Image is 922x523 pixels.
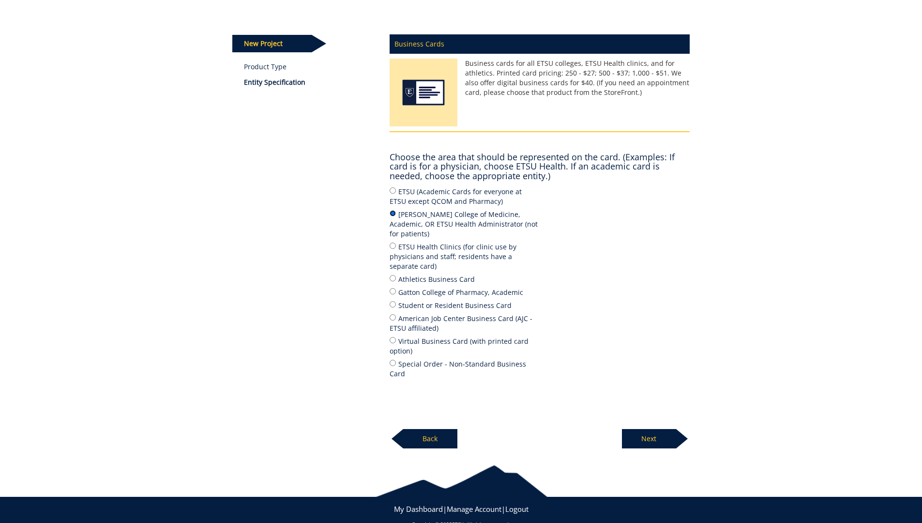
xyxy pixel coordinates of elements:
input: Virtual Business Card (with printed card option) [390,337,396,343]
input: Special Order - Non-Standard Business Card [390,360,396,366]
h4: Choose the area that should be represented on the card. (Examples: If card is for a physician, ch... [390,153,690,181]
p: Business cards for all ETSU colleges, ETSU Health clinics, and for athletics. Printed card pricin... [390,59,690,97]
p: Business Cards [390,34,690,54]
p: Back [403,429,457,448]
label: Gatton College of Pharmacy, Academic [390,287,540,297]
input: Student or Resident Business Card [390,301,396,308]
a: Manage Account [447,504,501,514]
input: American Job Center Business Card (AJC - ETSU affiliated) [390,314,396,321]
a: Logout [505,504,529,514]
input: Gatton College of Pharmacy, Academic [390,288,396,294]
label: ETSU Health Clinics (for clinic use by physicians and staff; residents have a separate card) [390,241,540,271]
p: Entity Specification [244,77,375,87]
label: Student or Resident Business Card [390,300,540,310]
label: Special Order - Non-Standard Business Card [390,358,540,379]
label: Virtual Business Card (with printed card option) [390,336,540,356]
a: Product Type [244,62,375,72]
p: Next [622,429,676,448]
label: [PERSON_NAME] College of Medicine, Academic, OR ETSU Health Administrator (not for patients) [390,209,540,239]
label: ETSU (Academic Cards for everyone at ETSU except QCOM and Pharmacy) [390,186,540,206]
img: Business Cards [390,59,457,131]
input: Athletics Business Card [390,275,396,281]
p: New Project [232,35,312,52]
label: Athletics Business Card [390,274,540,284]
input: [PERSON_NAME] College of Medicine, Academic, OR ETSU Health Administrator (not for patients) [390,210,396,216]
input: ETSU (Academic Cards for everyone at ETSU except QCOM and Pharmacy) [390,187,396,194]
a: My Dashboard [394,504,443,514]
input: ETSU Health Clinics (for clinic use by physicians and staff; residents have a separate card) [390,243,396,249]
label: American Job Center Business Card (AJC - ETSU affiliated) [390,313,540,333]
